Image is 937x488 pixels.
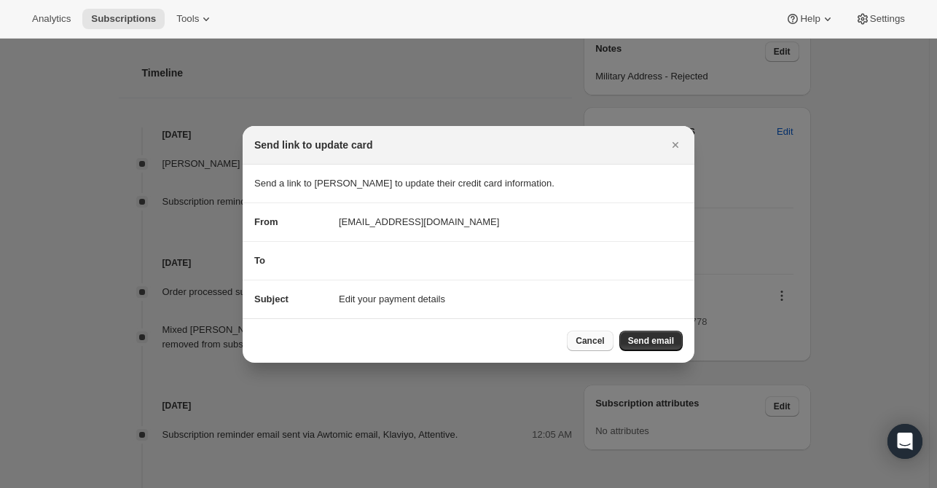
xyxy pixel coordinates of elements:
[254,176,683,191] p: Send a link to [PERSON_NAME] to update their credit card information.
[628,335,674,347] span: Send email
[254,294,289,304] span: Subject
[576,335,604,347] span: Cancel
[339,215,499,229] span: [EMAIL_ADDRESS][DOMAIN_NAME]
[23,9,79,29] button: Analytics
[168,9,222,29] button: Tools
[665,135,686,155] button: Close
[870,13,905,25] span: Settings
[82,9,165,29] button: Subscriptions
[254,216,278,227] span: From
[32,13,71,25] span: Analytics
[887,424,922,459] div: Open Intercom Messenger
[91,13,156,25] span: Subscriptions
[619,331,683,351] button: Send email
[567,331,613,351] button: Cancel
[176,13,199,25] span: Tools
[800,13,820,25] span: Help
[847,9,914,29] button: Settings
[254,255,265,266] span: To
[777,9,843,29] button: Help
[254,138,373,152] h2: Send link to update card
[339,292,445,307] span: Edit your payment details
